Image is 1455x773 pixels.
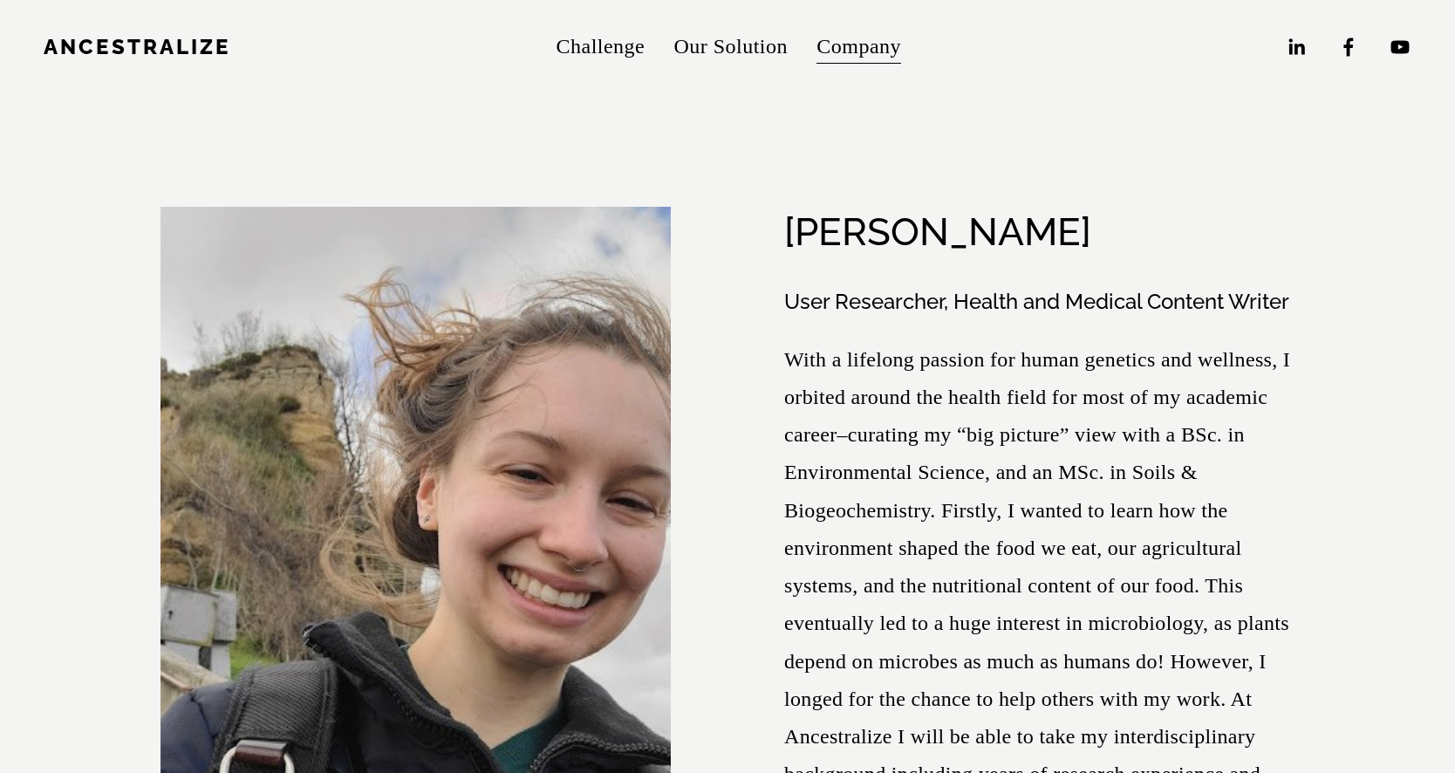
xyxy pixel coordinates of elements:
[1389,36,1411,58] a: YouTube
[674,26,788,68] a: Our Solution
[784,288,1294,317] h3: User Researcher, Health and Medical Content Writer
[816,26,901,68] a: folder dropdown
[1285,36,1308,58] a: LinkedIn
[557,26,646,68] a: Challenge
[816,28,901,65] span: Company
[784,209,1091,254] h2: [PERSON_NAME]
[44,34,230,59] a: Ancestralize
[1337,36,1360,58] a: Facebook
